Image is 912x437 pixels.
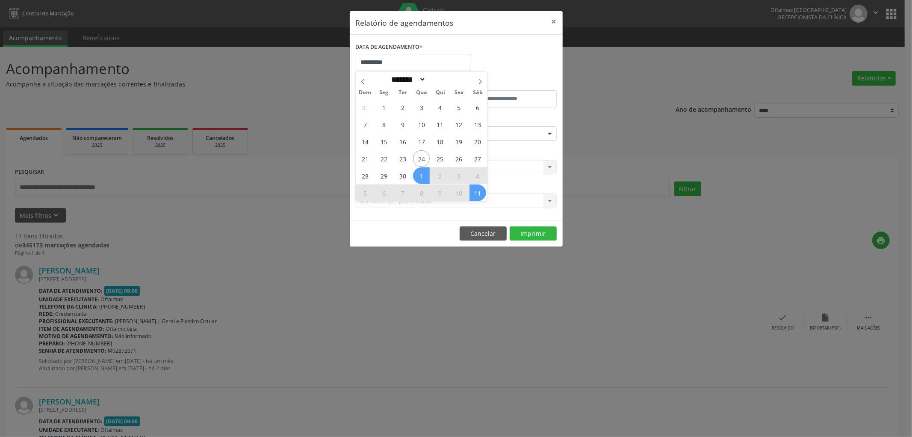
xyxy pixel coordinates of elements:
[413,99,430,116] span: Setembro 3, 2025
[394,116,411,133] span: Setembro 9, 2025
[432,99,449,116] span: Setembro 4, 2025
[394,133,411,150] span: Setembro 16, 2025
[394,167,411,184] span: Setembro 30, 2025
[451,133,467,150] span: Setembro 19, 2025
[460,226,507,241] button: Cancelar
[432,116,449,133] span: Setembro 11, 2025
[413,133,430,150] span: Setembro 17, 2025
[356,90,375,95] span: Dom
[469,99,486,116] span: Setembro 6, 2025
[375,133,392,150] span: Setembro 15, 2025
[357,99,373,116] span: Agosto 31, 2025
[357,167,373,184] span: Setembro 28, 2025
[389,75,426,84] select: Month
[393,90,412,95] span: Ter
[432,184,449,201] span: Outubro 9, 2025
[451,116,467,133] span: Setembro 12, 2025
[431,90,450,95] span: Qui
[394,150,411,167] span: Setembro 23, 2025
[469,150,486,167] span: Setembro 27, 2025
[413,184,430,201] span: Outubro 8, 2025
[426,75,454,84] input: Year
[469,90,487,95] span: Sáb
[375,116,392,133] span: Setembro 8, 2025
[394,99,411,116] span: Setembro 2, 2025
[375,167,392,184] span: Setembro 29, 2025
[357,150,373,167] span: Setembro 21, 2025
[413,150,430,167] span: Setembro 24, 2025
[450,90,469,95] span: Sex
[413,167,430,184] span: Outubro 1, 2025
[451,167,467,184] span: Outubro 3, 2025
[451,150,467,167] span: Setembro 26, 2025
[469,116,486,133] span: Setembro 13, 2025
[412,90,431,95] span: Qua
[375,90,393,95] span: Seg
[356,17,454,28] h5: Relatório de agendamentos
[469,167,486,184] span: Outubro 4, 2025
[432,133,449,150] span: Setembro 18, 2025
[375,150,392,167] span: Setembro 22, 2025
[357,116,373,133] span: Setembro 7, 2025
[357,184,373,201] span: Outubro 5, 2025
[451,99,467,116] span: Setembro 5, 2025
[469,184,486,201] span: Outubro 11, 2025
[413,116,430,133] span: Setembro 10, 2025
[510,226,557,241] button: Imprimir
[432,150,449,167] span: Setembro 25, 2025
[356,41,423,54] label: DATA DE AGENDAMENTO
[394,184,411,201] span: Outubro 7, 2025
[432,167,449,184] span: Outubro 2, 2025
[469,133,486,150] span: Setembro 20, 2025
[546,11,563,32] button: Close
[375,184,392,201] span: Outubro 6, 2025
[357,133,373,150] span: Setembro 14, 2025
[375,99,392,116] span: Setembro 1, 2025
[451,184,467,201] span: Outubro 10, 2025
[458,77,557,90] label: ATÉ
